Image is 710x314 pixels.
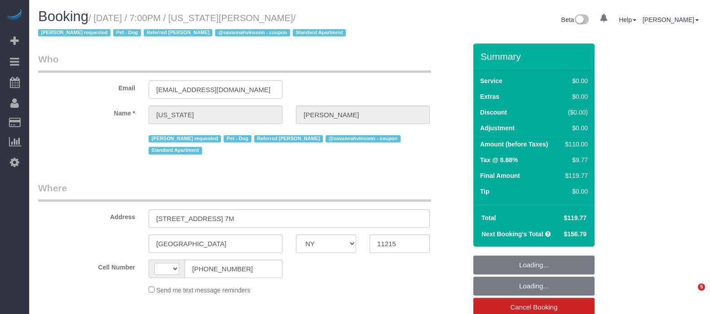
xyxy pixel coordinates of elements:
[185,260,282,278] input: Cell Number
[156,287,250,294] span: Send me text message reminders
[480,108,507,117] label: Discount
[5,9,23,22] img: Automaid Logo
[562,140,588,149] div: $110.00
[296,106,430,124] input: Last Name
[31,209,142,221] label: Address
[326,135,400,142] span: @savannahvinsonn - coupon
[149,80,282,99] input: Email
[149,147,202,154] span: Standard Apartment
[149,234,282,253] input: City
[643,16,699,23] a: [PERSON_NAME]
[38,53,431,73] legend: Who
[574,14,589,26] img: New interface
[113,29,141,36] span: Pet - Dog
[254,135,323,142] span: Referred [PERSON_NAME]
[31,80,142,93] label: Email
[144,29,213,36] span: Referred [PERSON_NAME]
[562,92,588,101] div: $0.00
[293,29,346,36] span: Standard Apartment
[38,29,110,36] span: [PERSON_NAME] requested
[619,16,636,23] a: Help
[679,283,701,305] iframe: Intercom live chat
[480,76,503,85] label: Service
[564,230,587,238] span: $156.79
[480,171,520,180] label: Final Amount
[562,124,588,133] div: $0.00
[562,155,588,164] div: $9.77
[149,135,221,142] span: [PERSON_NAME] requested
[149,106,282,124] input: First Name
[31,106,142,118] label: Name *
[564,214,587,221] span: $119.77
[481,230,543,238] strong: Next Booking's Total
[480,124,515,133] label: Adjustment
[480,187,490,196] label: Tip
[481,51,590,62] h3: Summary
[698,283,705,291] span: 5
[480,155,518,164] label: Tax @ 8.88%
[562,187,588,196] div: $0.00
[38,13,348,38] small: / [DATE] / 7:00PM / [US_STATE][PERSON_NAME]
[224,135,251,142] span: Pet - Dog
[562,76,588,85] div: $0.00
[480,92,499,101] label: Extras
[481,214,496,221] strong: Total
[38,9,88,24] span: Booking
[561,16,589,23] a: Beta
[370,234,430,253] input: Zip Code
[562,108,588,117] div: ($0.00)
[215,29,290,36] span: @savannahvinsonn - coupon
[31,260,142,272] label: Cell Number
[480,140,548,149] label: Amount (before Taxes)
[562,171,588,180] div: $119.77
[38,181,431,202] legend: Where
